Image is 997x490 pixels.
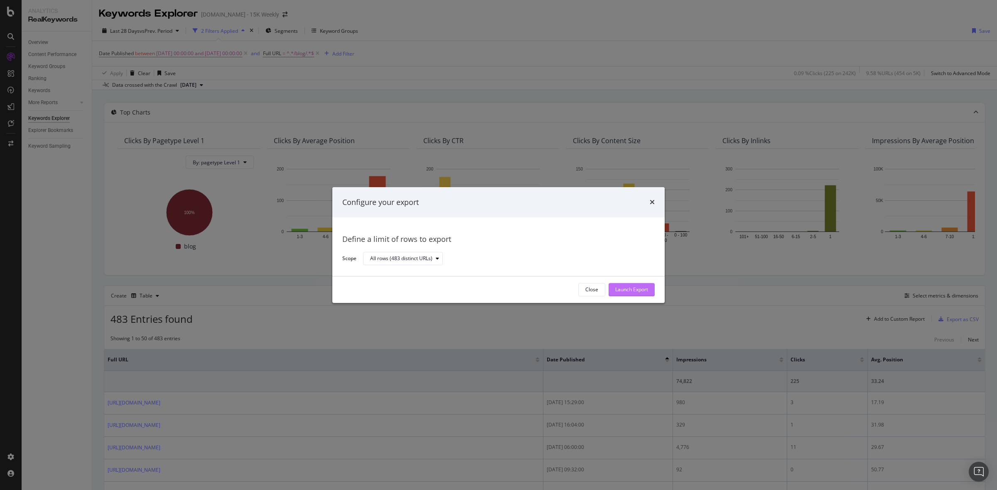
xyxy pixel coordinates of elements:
div: times [650,197,655,208]
button: Close [578,283,605,296]
div: All rows (483 distinct URLs) [370,256,432,261]
label: Scope [342,255,356,264]
div: Launch Export [615,286,648,293]
div: modal [332,187,665,303]
button: Launch Export [609,283,655,296]
button: All rows (483 distinct URLs) [363,252,443,266]
div: Configure your export [342,197,419,208]
div: Close [585,286,598,293]
div: Define a limit of rows to export [342,234,655,245]
div: Open Intercom Messenger [969,462,989,482]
